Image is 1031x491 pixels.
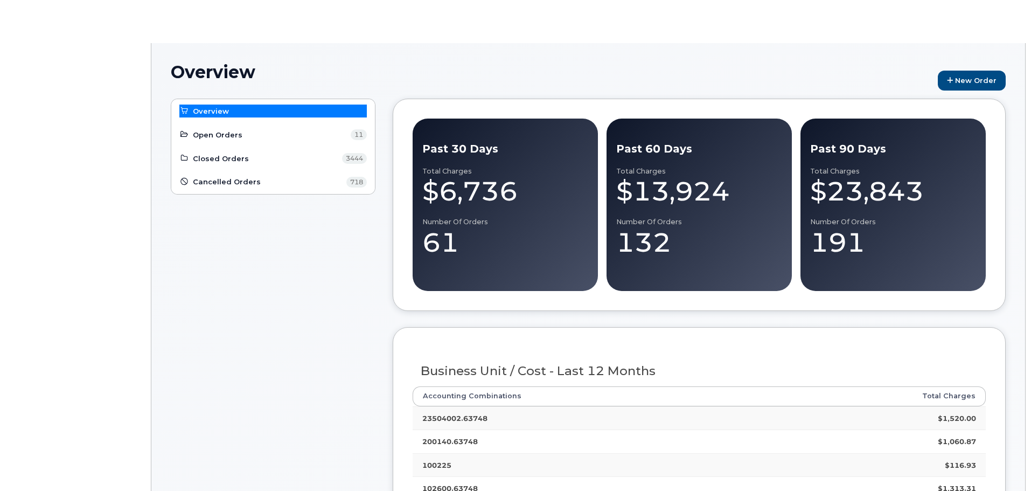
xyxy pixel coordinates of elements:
[342,153,367,164] span: 3444
[810,175,976,208] div: $23,843
[945,461,976,469] strong: $116.93
[422,461,451,469] strong: 100225
[938,414,976,423] strong: $1,520.00
[421,364,978,378] h3: Business Unit / Cost - Last 12 Months
[616,226,782,259] div: 132
[346,177,367,188] span: 718
[810,218,976,226] div: Number of Orders
[413,386,786,406] th: Accounting Combinations
[938,71,1006,91] a: New Order
[616,167,782,176] div: Total Charges
[171,63,932,81] h1: Overview
[179,176,367,189] a: Cancelled Orders 718
[179,105,367,117] a: Overview
[422,226,588,259] div: 61
[422,218,588,226] div: Number of Orders
[179,128,367,141] a: Open Orders 11
[616,175,782,208] div: $13,924
[193,106,229,116] span: Overview
[422,175,588,208] div: $6,736
[810,226,976,259] div: 191
[938,437,976,446] strong: $1,060.87
[422,437,478,446] strong: 200140.63748
[422,167,588,176] div: Total Charges
[616,218,782,226] div: Number of Orders
[810,167,976,176] div: Total Charges
[193,177,261,187] span: Cancelled Orders
[179,152,367,165] a: Closed Orders 3444
[786,386,986,406] th: Total Charges
[810,141,976,157] div: Past 90 Days
[616,141,782,157] div: Past 60 Days
[193,130,242,140] span: Open Orders
[422,414,487,423] strong: 23504002.63748
[351,129,367,140] span: 11
[193,154,249,164] span: Closed Orders
[422,141,588,157] div: Past 30 Days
